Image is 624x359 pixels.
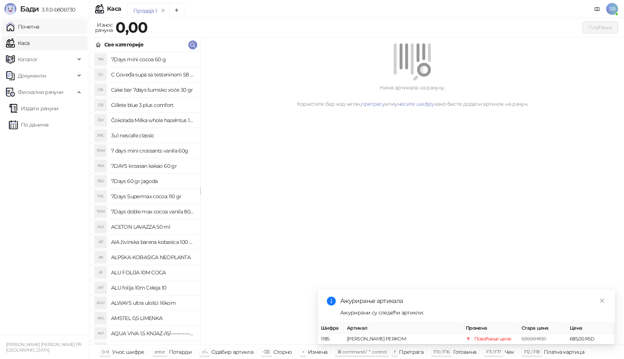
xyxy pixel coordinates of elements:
span: ⌘ command / ⌃ control [337,349,387,355]
h4: 7Days doble max cocoa vanila 80 gr [111,206,194,218]
a: Издати рачуни [9,101,59,116]
h4: 7Days 60 gr jagoda [111,175,194,187]
div: Продаја 1 [133,7,157,15]
div: Износ рачуна [94,20,114,35]
h4: AIA živinska barena kobasica 100 gr [111,236,194,248]
div: Унос шифре [112,347,144,357]
th: Стара цена [519,323,567,334]
h4: ALU folija 10m Celeja 10 [111,282,194,294]
h4: Gillete blue 3 plus comfort [111,99,194,111]
h4: 7DAYS kroasan kakao 60 gr [111,160,194,172]
div: Потврди [169,347,192,357]
div: AL5 [95,221,107,233]
h4: ACETON LAVAZZA 50 ml [111,221,194,233]
th: Цена [567,323,615,334]
span: Каталог [18,52,38,67]
span: Документи [18,68,46,83]
td: [PERSON_NAME] PERKOM [344,334,463,345]
div: AF [95,267,107,278]
h4: AQUA VIVA REBOOT 0.75L-/12/-- [111,343,194,355]
h4: Cake bar 7days šumsko voće 30 gr [111,84,194,96]
div: 7SC [95,190,107,202]
span: 3.11.0-b80b730 [39,6,75,13]
td: 1185 [318,334,344,345]
button: remove [158,7,168,14]
div: AF1 [95,282,107,294]
span: SB [606,3,618,15]
div: 7M [95,53,107,65]
div: 7DM [95,145,107,157]
a: Почетна [6,19,39,34]
div: Платна картица [544,347,584,357]
h4: ALU FOLIJA 10M COCA [111,267,194,278]
a: Close [598,297,606,305]
div: 7KK [95,160,107,172]
div: 76G [95,175,107,187]
th: Артикал [344,323,463,334]
div: Сторно [273,347,292,357]
span: f [394,349,395,355]
strong: 0,00 [116,18,147,36]
span: Фискални рачуни [18,85,63,99]
div: Повећање цене [474,335,511,343]
span: + [302,349,304,355]
span: 620,00 RSD [521,336,546,342]
div: AK [95,251,107,263]
span: F12 / F18 [524,349,540,355]
div: Готовина [453,347,476,357]
img: Logo [4,3,16,15]
a: претрагу [361,101,384,107]
span: Бади [20,4,39,13]
div: AŽ [95,236,107,248]
span: ⌫ [263,349,269,355]
a: унесите шифру [394,101,435,107]
div: grid [90,52,200,345]
div: Ажурирање артикала [340,297,606,306]
th: Шифра [318,323,344,334]
th: Промена [463,323,519,334]
div: Измена [308,347,327,357]
td: 685,00 RSD [567,334,615,345]
button: Add tab [169,3,184,18]
div: Ажурирани су следећи артикли: [340,309,606,317]
div: 7DM [95,206,107,218]
h4: AMSTEL 0,5 LIMENKA [111,312,194,324]
span: enter [155,349,165,355]
h4: Čokolada Milka whole hazelntus 100 gr [111,114,194,126]
span: close [599,298,605,303]
h4: C Goveđa supa sa testeninom 58 grama [111,69,194,81]
div: GB [95,99,107,111]
span: info-circle [327,297,336,306]
div: Све категорије [104,40,143,49]
div: Чек [505,347,514,357]
div: AVR [95,343,107,355]
h4: 3u1 nescafe classic [111,130,194,141]
div: Нема артикала на рачуну. Користите бар код читач, или како бисте додали артикле на рачун. [209,84,615,108]
h4: 7Days Supermax cocoa 110 gr [111,190,194,202]
span: 0-9 [102,349,108,355]
a: Документација [591,3,603,15]
div: Каса [107,6,121,12]
h4: ALPSKA KOBASICA NEOPLANTA [111,251,194,263]
h4: 7 days mini crossants vanila 60g [111,145,194,157]
div: 3NC [95,130,107,141]
a: Каса [6,36,29,50]
div: CG [95,69,107,81]
span: F11 / F17 [486,349,501,355]
div: AUU [95,297,107,309]
div: AV1 [95,327,107,339]
h4: AQUA VIVA 1.5 KNJAZ-/6/----------------- [111,327,194,339]
div: A0L [95,312,107,324]
div: Одабир артикла [211,347,253,357]
div: CB [95,84,107,96]
a: По данима [9,117,48,132]
div: Претрага [399,347,423,357]
div: ČM [95,114,107,126]
span: ↑/↓ [202,349,208,355]
button: Плаћање [582,22,618,33]
h4: ALWAYS ultra ulošci 16kom [111,297,194,309]
h4: 7Days mini cocoa 60 g [111,53,194,65]
small: [PERSON_NAME] [PERSON_NAME] PR [GEOGRAPHIC_DATA] [6,342,81,353]
span: F10 / F16 [433,349,449,355]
